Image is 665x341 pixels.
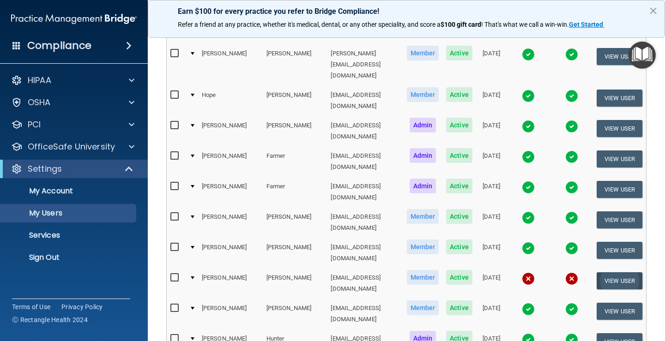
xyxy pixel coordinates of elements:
button: View User [597,120,642,137]
button: View User [597,150,642,168]
strong: Get Started [569,21,603,28]
span: Member [407,300,439,315]
td: [EMAIL_ADDRESS][DOMAIN_NAME] [327,268,403,299]
td: [PERSON_NAME] [263,268,327,299]
p: Services [6,231,132,240]
span: Member [407,209,439,224]
img: cross.ca9f0e7f.svg [522,272,535,285]
td: [PERSON_NAME] [263,207,327,238]
button: View User [597,272,642,289]
td: [PERSON_NAME] [198,177,263,207]
span: Member [407,46,439,60]
a: Get Started [569,21,605,28]
td: [PERSON_NAME] [198,44,263,85]
span: Active [446,239,472,254]
img: tick.e7d51cea.svg [522,211,535,224]
td: [DATE] [476,116,507,146]
button: Open Resource Center [629,42,656,69]
span: Member [407,239,439,254]
td: [PERSON_NAME] [263,85,327,116]
span: Admin [410,179,436,193]
td: [DATE] [476,177,507,207]
td: [DATE] [476,207,507,238]
td: [EMAIL_ADDRESS][DOMAIN_NAME] [327,85,403,116]
a: OfficeSafe University [11,141,134,152]
td: Farmer [263,146,327,177]
td: [PERSON_NAME] [198,238,263,268]
iframe: Drift Widget Chat Controller [505,276,654,313]
p: HIPAA [28,75,51,86]
button: View User [597,48,642,65]
td: [PERSON_NAME] [198,116,263,146]
td: [EMAIL_ADDRESS][DOMAIN_NAME] [327,207,403,238]
span: Active [446,270,472,285]
h4: Compliance [27,39,91,52]
img: tick.e7d51cea.svg [565,150,578,163]
td: [PERSON_NAME] [263,116,327,146]
span: Active [446,118,472,132]
td: [PERSON_NAME] [263,44,327,85]
td: [DATE] [476,299,507,329]
img: tick.e7d51cea.svg [522,181,535,194]
td: Farmer [263,177,327,207]
td: [PERSON_NAME] [198,268,263,299]
span: Member [407,270,439,285]
td: [DATE] [476,238,507,268]
span: Admin [410,148,436,163]
span: Active [446,300,472,315]
strong: $100 gift card [441,21,481,28]
span: Active [446,87,472,102]
td: [DATE] [476,268,507,299]
td: [DATE] [476,44,507,85]
a: Settings [11,163,134,174]
p: My Account [6,186,132,196]
p: Sign Out [6,253,132,262]
img: cross.ca9f0e7f.svg [565,272,578,285]
td: [EMAIL_ADDRESS][DOMAIN_NAME] [327,116,403,146]
span: Admin [410,118,436,132]
img: tick.e7d51cea.svg [522,150,535,163]
a: Terms of Use [12,302,50,311]
span: Ⓒ Rectangle Health 2024 [12,315,88,324]
button: View User [597,242,642,259]
td: [PERSON_NAME] [263,238,327,268]
button: Close [649,3,658,18]
img: tick.e7d51cea.svg [565,242,578,255]
span: Member [407,87,439,102]
img: tick.e7d51cea.svg [565,48,578,61]
a: PCI [11,119,134,130]
td: [EMAIL_ADDRESS][DOMAIN_NAME] [327,146,403,177]
span: Active [446,209,472,224]
td: [DATE] [476,85,507,116]
img: PMB logo [11,10,137,28]
td: [PERSON_NAME] [198,299,263,329]
img: tick.e7d51cea.svg [565,90,578,102]
p: OSHA [28,97,51,108]
img: tick.e7d51cea.svg [565,181,578,194]
span: ! That's what we call a win-win. [481,21,569,28]
img: tick.e7d51cea.svg [565,211,578,224]
button: View User [597,181,642,198]
td: [EMAIL_ADDRESS][DOMAIN_NAME] [327,299,403,329]
td: [PERSON_NAME] [263,299,327,329]
span: Active [446,179,472,193]
button: View User [597,211,642,228]
span: Active [446,148,472,163]
a: Privacy Policy [61,302,103,311]
td: [PERSON_NAME][EMAIL_ADDRESS][DOMAIN_NAME] [327,44,403,85]
button: View User [597,90,642,107]
td: [PERSON_NAME] [198,146,263,177]
span: Active [446,46,472,60]
p: My Users [6,209,132,218]
td: Hope [198,85,263,116]
img: tick.e7d51cea.svg [522,90,535,102]
img: tick.e7d51cea.svg [565,120,578,133]
p: PCI [28,119,41,130]
td: [PERSON_NAME] [198,207,263,238]
img: tick.e7d51cea.svg [522,242,535,255]
p: Settings [28,163,62,174]
p: OfficeSafe University [28,141,115,152]
td: [EMAIL_ADDRESS][DOMAIN_NAME] [327,177,403,207]
p: Earn $100 for every practice you refer to Bridge Compliance! [178,7,635,16]
img: tick.e7d51cea.svg [522,48,535,61]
